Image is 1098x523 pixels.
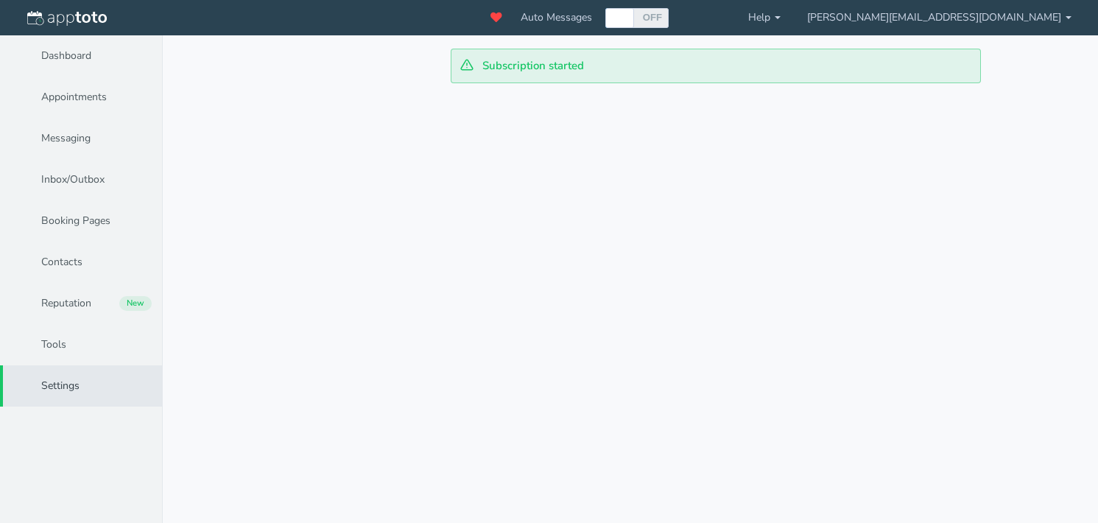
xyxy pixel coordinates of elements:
[41,90,107,105] span: Appointments
[41,214,110,228] span: Booking Pages
[41,49,91,63] span: Dashboard
[451,49,981,83] div: Subscription started
[41,172,105,187] span: Inbox/Outbox
[41,255,82,270] span: Contacts
[642,11,663,24] label: OFF
[521,10,592,25] span: Auto Messages
[41,296,91,311] span: Reputation
[41,131,91,146] span: Messaging
[41,379,80,393] span: Settings
[119,296,152,311] div: New
[41,337,66,352] span: Tools
[27,11,107,26] img: logo-apptoto--white.svg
